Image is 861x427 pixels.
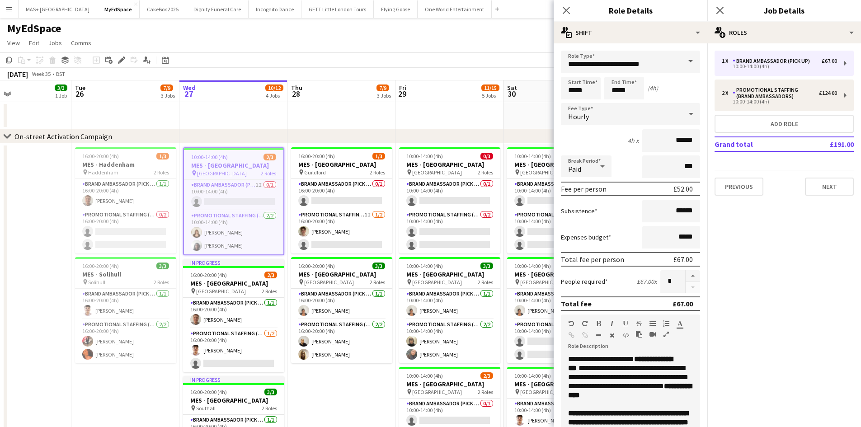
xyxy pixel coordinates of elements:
span: 2/3 [263,154,276,160]
h3: MES - [GEOGRAPHIC_DATA] [291,160,392,169]
app-card-role: Promotional Staffing (Brand Ambassadors)2/216:00-20:00 (4h)[PERSON_NAME][PERSON_NAME] [291,319,392,363]
h3: MES - [GEOGRAPHIC_DATA] [507,380,608,388]
div: £67.00 [822,58,837,64]
button: Unordered List [649,320,656,327]
div: 1 x [722,58,733,64]
div: £67.00 [673,255,693,264]
div: 3 Jobs [161,92,175,99]
div: In progress [183,376,284,383]
span: 0/3 [480,153,493,160]
span: [GEOGRAPHIC_DATA] [520,389,570,395]
div: 10:00-14:00 (4h)0/3MES - [GEOGRAPHIC_DATA] [GEOGRAPHIC_DATA]2 RolesBrand Ambassador (Pick up)0/11... [507,147,608,253]
span: [GEOGRAPHIC_DATA] [412,279,462,286]
app-card-role: Brand Ambassador (Pick up)0/110:00-14:00 (4h) [507,179,608,210]
span: 16:00-20:00 (4h) [190,389,227,395]
div: 10:00-14:00 (4h) [722,99,837,104]
span: 3/3 [372,263,385,269]
span: Southall [196,405,216,412]
span: Jobs [48,39,62,47]
h3: Role Details [554,5,707,16]
span: 7/9 [160,84,173,91]
h3: MES - [GEOGRAPHIC_DATA] [507,160,608,169]
h3: MES - [GEOGRAPHIC_DATA] [399,380,500,388]
span: 10:00-14:00 (4h) [191,154,228,160]
div: £124.00 [819,90,837,96]
span: 2/3 [264,272,277,278]
label: Expenses budget [561,233,611,241]
span: 2 Roles [370,279,385,286]
div: [DATE] [7,70,28,79]
span: 2 Roles [154,169,169,176]
app-job-card: 10:00-14:00 (4h)0/3MES - [GEOGRAPHIC_DATA] [GEOGRAPHIC_DATA]2 RolesBrand Ambassador (Pick up)0/11... [399,147,500,253]
span: 1/3 [156,153,169,160]
div: 10:00-14:00 (4h)2/3MES - [GEOGRAPHIC_DATA] [GEOGRAPHIC_DATA]2 RolesBrand Ambassador (Pick up)1I0/... [183,147,284,255]
span: 3/3 [55,84,67,91]
div: Shift [554,22,707,43]
span: 2 Roles [478,389,493,395]
app-card-role: Brand Ambassador (Pick up)1/116:00-20:00 (4h)[PERSON_NAME] [183,298,284,328]
span: 2 Roles [478,279,493,286]
div: £52.00 [673,184,693,193]
span: 2 Roles [154,279,169,286]
h3: MES - Solihull [75,270,176,278]
div: 2 x [722,90,733,96]
app-job-card: 16:00-20:00 (4h)1/3MES - Haddenham Haddenham2 RolesBrand Ambassador (Pick up)1/116:00-20:00 (4h)[... [75,147,176,253]
app-card-role: Promotional Staffing (Brand Ambassadors)4I1A0/210:00-14:00 (4h) [507,319,608,363]
h3: MES - [GEOGRAPHIC_DATA] [507,270,608,278]
app-card-role: Brand Ambassador (Pick up)0/116:00-20:00 (4h) [291,179,392,210]
button: Undo [568,320,574,327]
td: £191.00 [800,137,854,151]
span: 10:00-14:00 (4h) [514,372,551,379]
button: Next [805,178,854,196]
span: 10:00-14:00 (4h) [514,153,551,160]
span: Hourly [568,112,589,121]
span: 2 Roles [262,405,277,412]
div: £67.00 x [637,277,657,286]
span: 16:00-20:00 (4h) [298,263,335,269]
span: 3/3 [156,263,169,269]
h3: MES - [GEOGRAPHIC_DATA] [184,161,283,169]
button: Redo [582,320,588,327]
label: Subsistence [561,207,598,215]
div: 16:00-20:00 (4h)1/3MES - [GEOGRAPHIC_DATA] Guildford2 RolesBrand Ambassador (Pick up)0/116:00-20:... [291,147,392,253]
div: 10:00-14:00 (4h)1/3MES - [GEOGRAPHIC_DATA] [GEOGRAPHIC_DATA]2 RolesBrand Ambassador (Pick up)1/11... [507,257,608,363]
div: 10:00-14:00 (4h)3/3MES - [GEOGRAPHIC_DATA] [GEOGRAPHIC_DATA]2 RolesBrand Ambassador (Pick up)1/11... [399,257,500,363]
span: Week 35 [30,70,52,77]
button: Horizontal Line [595,332,602,339]
app-job-card: 16:00-20:00 (4h)3/3MES - [GEOGRAPHIC_DATA] [GEOGRAPHIC_DATA]2 RolesBrand Ambassador (Pick up)1/11... [291,257,392,363]
app-card-role: Brand Ambassador (Pick up)1/116:00-20:00 (4h)[PERSON_NAME] [291,289,392,319]
div: In progress [183,259,284,266]
span: 10:00-14:00 (4h) [406,153,443,160]
span: Tue [75,84,85,92]
h3: Job Details [707,5,861,16]
span: Paid [568,164,581,174]
span: 16:00-20:00 (4h) [82,263,119,269]
span: 2 Roles [261,170,276,177]
span: 2 Roles [370,169,385,176]
span: Solihull [88,279,105,286]
span: 2/3 [480,372,493,379]
div: Brand Ambassador (Pick up) [733,58,814,64]
app-card-role: Brand Ambassador (Pick up)1I0/110:00-14:00 (4h) [184,180,283,211]
span: 1/3 [372,153,385,160]
span: [GEOGRAPHIC_DATA] [196,288,246,295]
a: Comms [67,37,95,49]
button: Dignity Funeral Care [186,0,249,18]
span: 28 [290,89,302,99]
h3: MES - [GEOGRAPHIC_DATA] [291,270,392,278]
span: Comms [71,39,91,47]
span: 2 Roles [262,288,277,295]
span: 10:00-14:00 (4h) [406,263,443,269]
a: Edit [25,37,43,49]
app-job-card: 16:00-20:00 (4h)3/3MES - Solihull Solihull2 RolesBrand Ambassador (Pick up)1/116:00-20:00 (4h)[PE... [75,257,176,363]
h3: MES - [GEOGRAPHIC_DATA] [183,279,284,287]
button: Add role [715,115,854,133]
button: MAS+ [GEOGRAPHIC_DATA] [19,0,97,18]
app-card-role: Promotional Staffing (Brand Ambassadors)0/210:00-14:00 (4h) [399,210,500,253]
div: 3 Jobs [377,92,391,99]
div: Roles [707,22,861,43]
span: Guildford [304,169,326,176]
button: MyEdSpace [97,0,140,18]
h3: MES - [GEOGRAPHIC_DATA] [399,160,500,169]
button: Increase [686,270,700,282]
